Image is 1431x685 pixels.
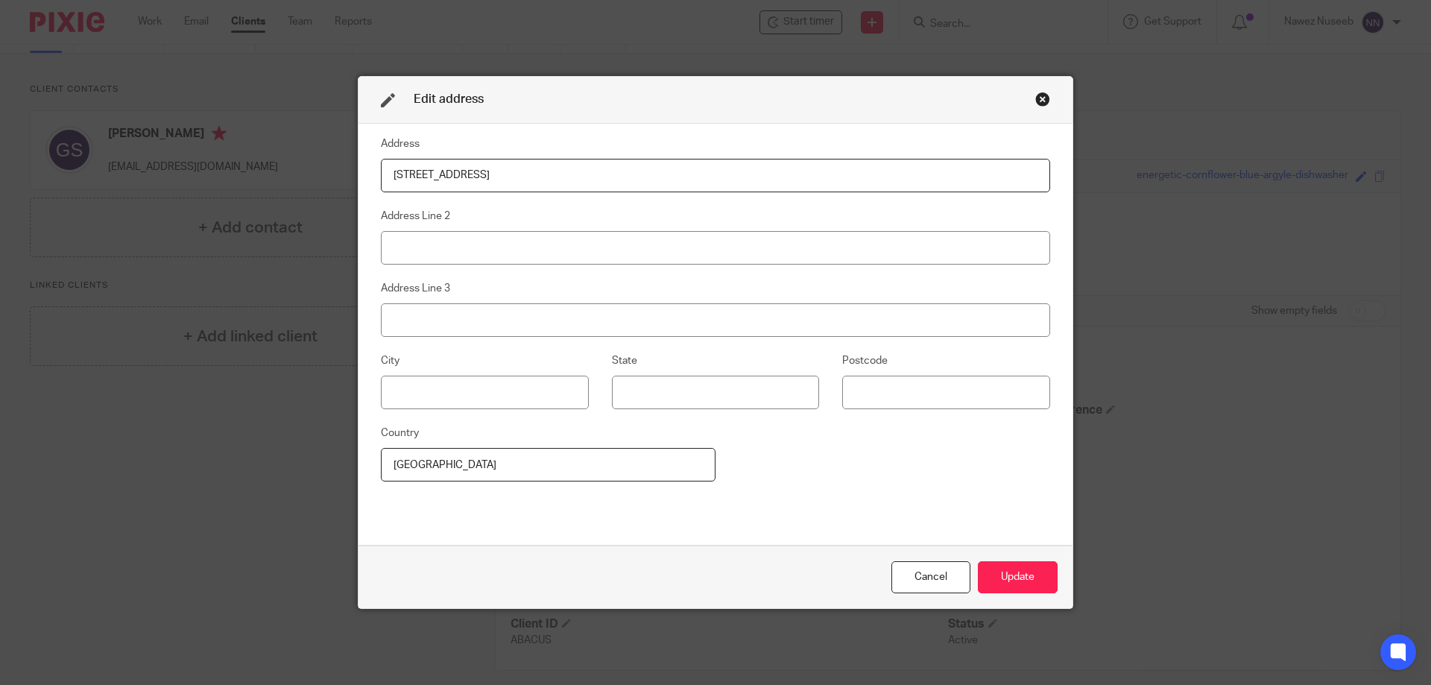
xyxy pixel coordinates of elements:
label: Country [381,426,419,441]
div: Close this dialog window [1035,92,1050,107]
label: Address Line 3 [381,281,450,296]
label: Address [381,136,420,151]
label: Address Line 2 [381,209,450,224]
label: Postcode [842,353,888,368]
div: Close this dialog window [891,561,970,593]
span: Edit address [414,93,484,105]
button: Update [978,561,1058,593]
label: State [612,353,637,368]
label: City [381,353,399,368]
